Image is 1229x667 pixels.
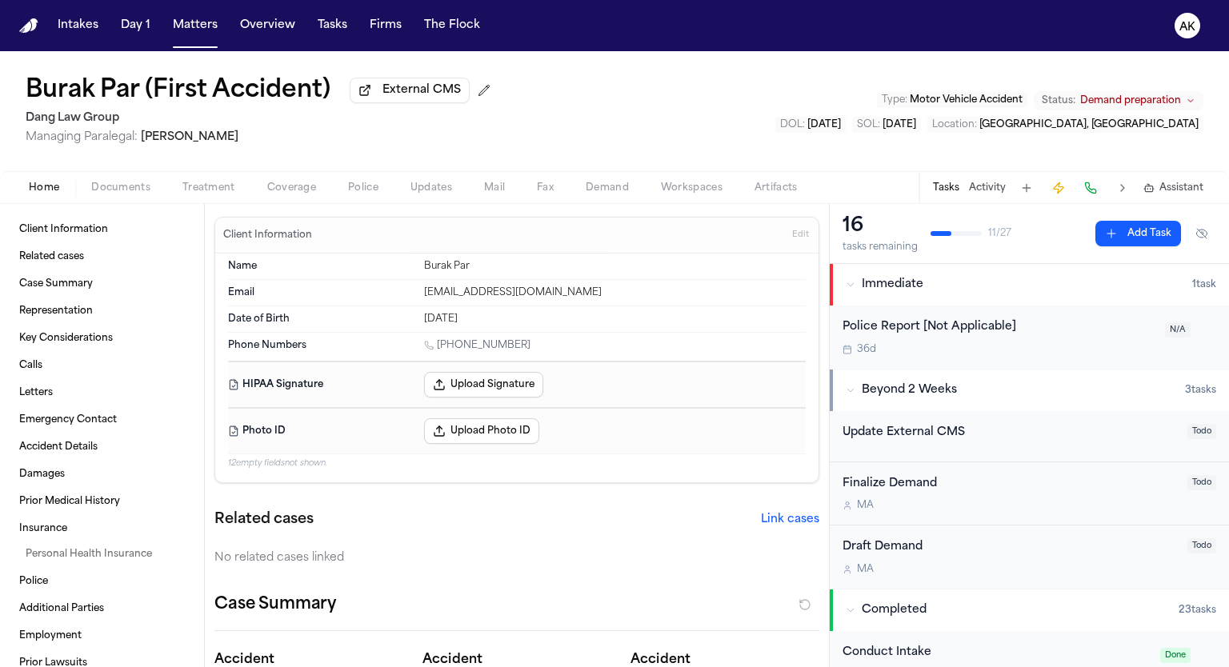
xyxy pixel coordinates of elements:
button: Completed23tasks [830,589,1229,631]
button: The Flock [418,11,486,40]
div: Open task: Finalize Demand [830,462,1229,526]
span: Todo [1187,424,1216,439]
span: Beyond 2 Weeks [862,382,957,398]
span: External CMS [382,82,461,98]
span: 36d [857,343,876,356]
dt: Date of Birth [228,313,414,326]
span: Demand [586,182,629,194]
a: Overview [234,11,302,40]
span: Type : [882,95,907,105]
span: Updates [410,182,452,194]
button: Link cases [761,512,819,528]
span: SOL : [857,120,880,130]
a: Home [19,18,38,34]
button: Create Immediate Task [1047,177,1070,199]
a: Police [13,569,191,594]
span: Done [1160,648,1191,663]
span: [GEOGRAPHIC_DATA], [GEOGRAPHIC_DATA] [979,120,1199,130]
button: Hide completed tasks (⌘⇧H) [1187,221,1216,246]
div: Open task: Update External CMS [830,411,1229,462]
button: Intakes [51,11,105,40]
a: Key Considerations [13,326,191,351]
span: 23 task s [1179,604,1216,617]
span: Todo [1187,475,1216,490]
span: Demand preparation [1080,94,1181,107]
span: Edit [792,230,809,241]
span: Artifacts [755,182,798,194]
span: M A [857,499,874,512]
span: Completed [862,602,927,618]
span: Motor Vehicle Accident [910,95,1023,105]
div: Open task: Draft Demand [830,525,1229,589]
a: Prior Medical History [13,489,191,514]
a: Emergency Contact [13,407,191,433]
a: Accident Details [13,434,191,460]
div: Conduct Intake [843,644,1151,662]
span: Assistant [1159,182,1203,194]
div: No related cases linked [214,550,819,566]
button: Firms [363,11,408,40]
button: Edit [787,222,814,248]
span: Phone Numbers [228,339,306,352]
div: Open task: Police Report [Not Applicable] [830,306,1229,369]
span: M A [857,563,874,576]
button: Tasks [311,11,354,40]
button: Assistant [1143,182,1203,194]
button: Matters [166,11,224,40]
button: Add Task [1095,221,1181,246]
button: External CMS [350,78,470,103]
button: Upload Signature [424,372,543,397]
div: Draft Demand [843,538,1178,557]
a: Personal Health Insurance [19,541,191,567]
a: Case Summary [13,271,191,297]
button: Edit DOL: 2025-04-15 [775,117,846,133]
span: 3 task s [1185,384,1216,397]
div: Finalize Demand [843,475,1178,493]
span: Police [348,182,378,194]
span: Coverage [267,182,316,194]
a: Client Information [13,217,191,242]
button: Edit SOL: 2027-04-15 [852,117,921,133]
button: Add Task [1015,177,1038,199]
h2: Dang Law Group [26,109,497,128]
div: [DATE] [424,313,806,326]
a: Employment [13,623,191,649]
div: Burak Par [424,260,806,273]
span: Documents [91,182,150,194]
span: DOL : [780,120,805,130]
dt: Name [228,260,414,273]
div: Police Report [Not Applicable] [843,318,1155,337]
button: Day 1 [114,11,157,40]
span: Todo [1187,538,1216,553]
a: Letters [13,380,191,405]
dt: Photo ID [228,418,414,444]
div: 16 [843,214,918,239]
span: Location : [932,120,977,130]
a: Insurance [13,516,191,541]
button: Immediate1task [830,264,1229,306]
button: Upload Photo ID [424,418,539,444]
a: Representation [13,298,191,324]
span: Workspaces [661,182,723,194]
a: Additional Parties [13,596,191,621]
span: Fax [537,182,554,194]
div: Update External CMS [843,424,1178,442]
span: Immediate [862,277,923,293]
button: Make a Call [1079,177,1102,199]
span: Managing Paralegal: [26,131,138,143]
img: Finch Logo [19,18,38,34]
a: Calls [13,353,191,378]
a: Call 1 (216) 699-4649 [424,339,530,352]
button: Activity [969,182,1006,194]
span: [DATE] [883,120,916,130]
p: 12 empty fields not shown. [228,457,806,469]
a: Damages [13,461,191,487]
span: [PERSON_NAME] [141,131,238,143]
div: [EMAIL_ADDRESS][DOMAIN_NAME] [424,286,806,299]
span: 11 / 27 [988,227,1011,240]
